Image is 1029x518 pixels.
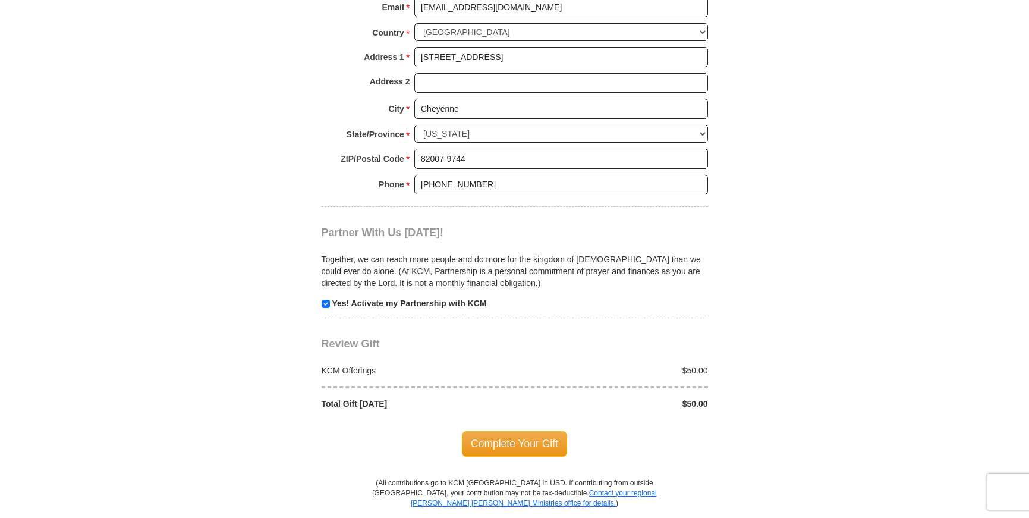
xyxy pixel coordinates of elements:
[322,253,708,289] p: Together, we can reach more people and do more for the kingdom of [DEMOGRAPHIC_DATA] than we coul...
[315,398,515,410] div: Total Gift [DATE]
[332,299,486,308] strong: Yes! Activate my Partnership with KCM
[322,338,380,350] span: Review Gift
[388,101,404,117] strong: City
[515,365,715,376] div: $50.00
[341,150,404,167] strong: ZIP/Postal Code
[515,398,715,410] div: $50.00
[411,489,657,507] a: Contact your regional [PERSON_NAME] [PERSON_NAME] Ministries office for details.
[462,431,567,456] span: Complete Your Gift
[372,24,404,41] strong: Country
[322,227,444,238] span: Partner With Us [DATE]!
[315,365,515,376] div: KCM Offerings
[379,176,404,193] strong: Phone
[347,126,404,143] strong: State/Province
[364,49,404,65] strong: Address 1
[370,73,410,90] strong: Address 2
